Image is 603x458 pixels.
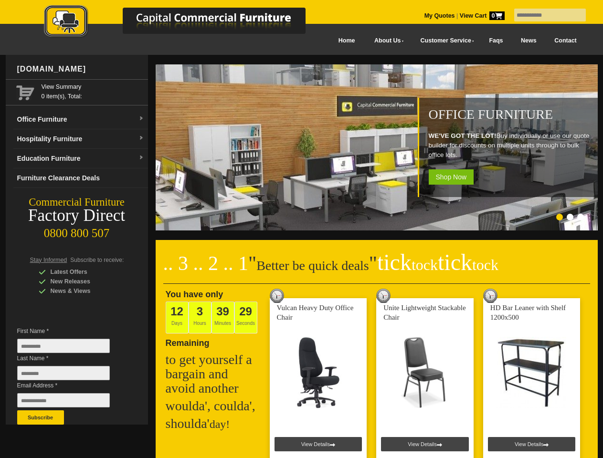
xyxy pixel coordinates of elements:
h1: Office Furniture [429,107,593,122]
span: Hours [189,302,212,333]
span: 29 [239,305,252,318]
div: Latest Offers [39,267,129,277]
img: tick tock deal clock [483,289,497,303]
input: Email Address * [17,393,110,407]
div: [DOMAIN_NAME] [13,55,148,83]
h2: to get yourself a bargain and avoid another [166,353,261,396]
a: Education Furnituredropdown [13,149,148,168]
li: Page dot 3 [577,214,584,220]
h2: Better be quick deals [163,255,590,284]
input: First Name * [17,339,110,353]
span: Subscribe to receive: [70,257,124,263]
a: My Quotes [424,12,455,19]
span: Email Address * [17,381,124,390]
span: 3 [197,305,203,318]
span: day! [210,418,230,430]
a: View Cart0 [458,12,504,19]
span: tock [472,256,498,273]
li: Page dot 1 [556,214,563,220]
img: Office Furniture [156,64,600,230]
div: Commercial Furniture [6,196,148,209]
a: Customer Service [410,30,480,52]
a: Office Furnituredropdown [13,110,148,129]
span: tick tick [377,250,498,275]
a: View Summary [42,82,144,92]
img: dropdown [138,116,144,122]
a: News [512,30,545,52]
a: Furniture Clearance Deals [13,168,148,188]
img: tick tock deal clock [376,289,391,303]
div: 0800 800 507 [6,222,148,240]
span: Shop Now [429,169,474,185]
input: Last Name * [17,366,110,380]
img: Capital Commercial Furniture Logo [18,5,352,40]
span: tock [412,256,438,273]
button: Subscribe [17,410,64,425]
li: Page dot 2 [567,214,573,220]
a: Faqs [480,30,512,52]
span: .. 3 .. 2 .. 1 [163,252,249,274]
img: tick tock deal clock [270,289,284,303]
a: Contact [545,30,585,52]
strong: WE'VE GOT THE LOT! [429,132,497,139]
span: 39 [216,305,229,318]
div: News & Views [39,286,129,296]
strong: View Cart [460,12,505,19]
span: Remaining [166,334,210,348]
a: About Us [364,30,410,52]
div: Factory Direct [6,209,148,222]
span: First Name * [17,326,124,336]
h2: shoulda' [166,416,261,431]
a: Capital Commercial Furniture Logo [18,5,352,42]
a: Office Furniture WE'VE GOT THE LOT!Buy individually or use our quote builder for discounts on mul... [156,225,600,232]
span: You have only [166,290,223,299]
span: Days [166,302,189,333]
div: New Releases [39,277,129,286]
img: dropdown [138,155,144,161]
span: " [369,252,498,274]
span: Seconds [234,302,257,333]
span: Last Name * [17,354,124,363]
a: Hospitality Furnituredropdown [13,129,148,149]
span: 12 [170,305,183,318]
span: 0 item(s), Total: [42,82,144,100]
span: Minutes [212,302,234,333]
span: 0 [489,11,505,20]
span: " [248,252,256,274]
img: dropdown [138,135,144,141]
p: Buy individually or use our quote builder for discounts on multiple units through to bulk office ... [429,131,593,160]
span: Stay Informed [30,257,67,263]
h2: woulda', coulda', [166,399,261,413]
